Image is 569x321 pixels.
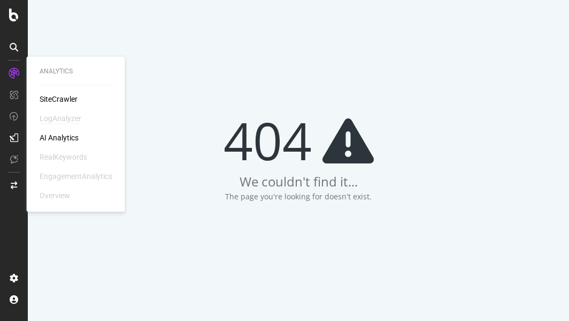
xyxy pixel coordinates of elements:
div: Analytics [40,67,112,76]
div: RealKeywords [40,152,87,162]
div: EngagementAnalytics [40,171,112,182]
div: Overview [40,190,70,201]
div: The page you're looking for doesn't exist. [225,191,372,202]
div: LogAnalyzer [40,113,81,124]
div: 404 [224,114,374,167]
div: We couldn't find it... [240,173,358,191]
a: AI Analytics [40,132,79,143]
a: SiteCrawler [40,94,78,104]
